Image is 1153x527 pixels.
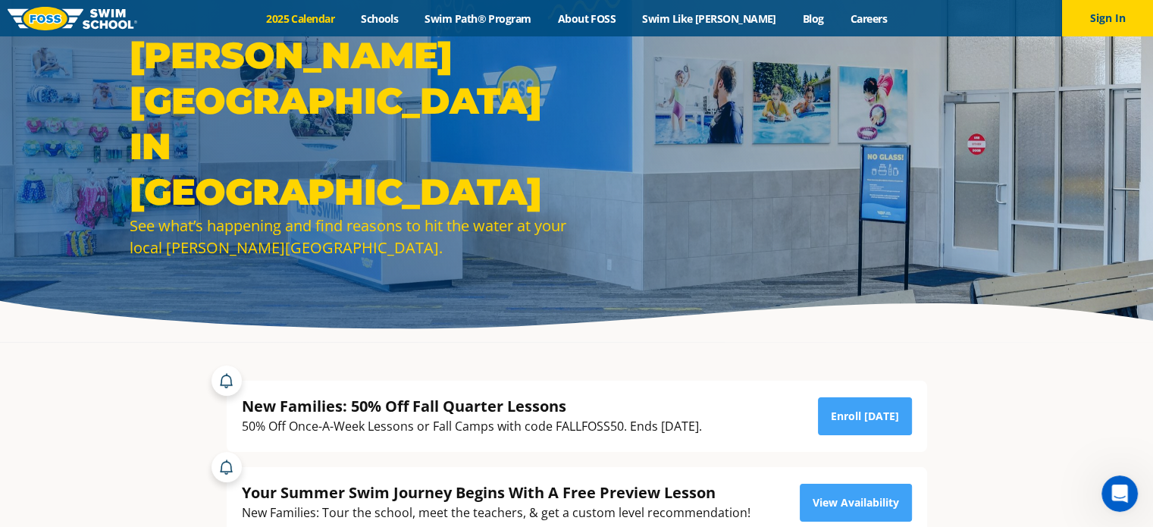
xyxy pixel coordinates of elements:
div: See what’s happening and find reasons to hit the water at your local [PERSON_NAME][GEOGRAPHIC_DATA]. [130,215,569,259]
img: FOSS Swim School Logo [8,7,137,30]
a: About FOSS [544,11,629,26]
div: Your Summer Swim Journey Begins With A Free Preview Lesson [242,482,750,503]
div: New Families: Tour the school, meet the teachers, & get a custom level recommendation! [242,503,750,523]
h1: [PERSON_NAME][GEOGRAPHIC_DATA] in [GEOGRAPHIC_DATA] [130,33,569,215]
a: Careers [837,11,900,26]
a: Enroll [DATE] [818,397,912,435]
iframe: Intercom live chat [1101,475,1138,512]
a: Swim Path® Program [412,11,544,26]
div: New Families: 50% Off Fall Quarter Lessons [242,396,702,416]
div: 50% Off Once-A-Week Lessons or Fall Camps with code FALLFOSS50. Ends [DATE]. [242,416,702,437]
a: View Availability [800,484,912,522]
a: Swim Like [PERSON_NAME] [629,11,790,26]
a: 2025 Calendar [253,11,348,26]
a: Schools [348,11,412,26]
a: Blog [789,11,837,26]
